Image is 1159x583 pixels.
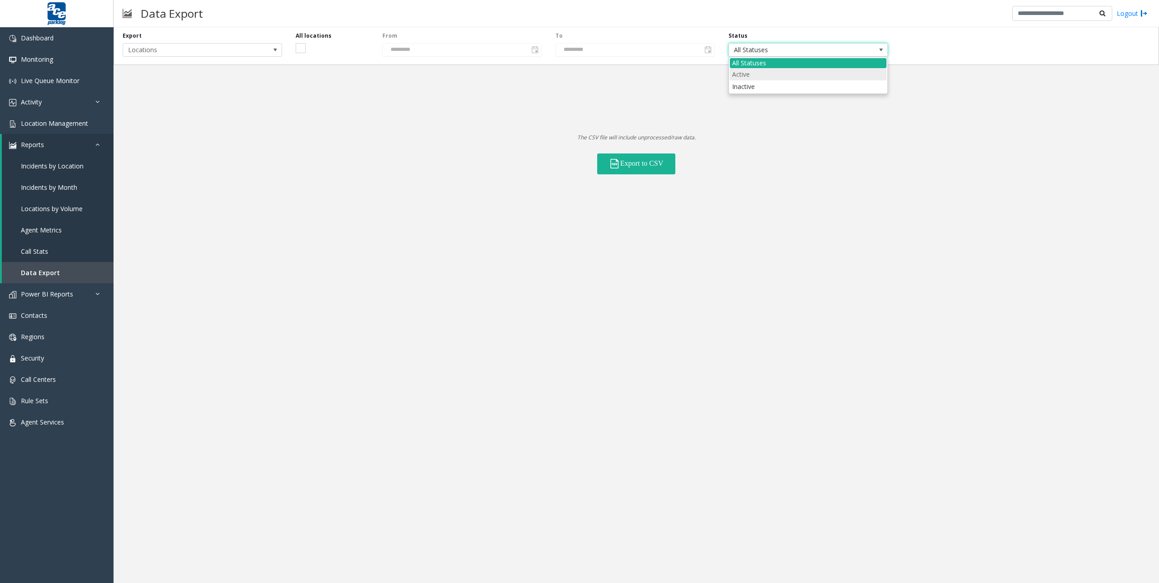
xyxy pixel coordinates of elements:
a: Logout [1117,9,1148,18]
span: Rule Sets [21,396,48,405]
img: 'icon' [9,376,16,384]
span: Contacts [21,311,47,320]
span: Location Management [21,119,88,128]
img: 'icon' [9,419,16,426]
label: From [382,32,397,40]
span: Data Export [21,268,60,277]
a: Incidents by Location [2,155,114,177]
li: Inactive [730,80,887,93]
span: Regions [21,332,45,341]
span: Locations by Volume [21,204,83,213]
img: 'icon' [9,99,16,106]
img: pageIcon [123,2,132,25]
span: Toggle calendar [529,44,541,56]
img: 'icon' [9,120,16,128]
a: Agent Metrics [2,219,114,241]
img: 'icon' [9,334,16,341]
img: 'icon' [9,291,16,298]
span: Agent Services [21,418,64,426]
span: Activity [21,98,42,106]
img: 'icon' [9,56,16,64]
span: Dashboard [21,34,54,42]
a: Incidents by Month [2,177,114,198]
span: Call Centers [21,375,56,384]
img: 'icon' [9,35,16,42]
span: Call Stats [21,247,48,256]
span: Reports [21,140,44,149]
span: Incidents by Month [21,183,77,192]
a: Call Stats [2,241,114,262]
span: Agent Metrics [21,226,62,234]
span: Monitoring [21,55,53,64]
img: 'icon' [9,142,16,149]
span: All Statuses [729,44,856,56]
img: 'icon' [9,355,16,362]
button: Export to CSV [597,153,675,174]
span: Incidents by Location [21,162,84,170]
a: Data Export [2,262,114,283]
span: Toggle calendar [702,44,714,56]
h3: Data Export [136,2,208,25]
img: 'icon' [9,312,16,320]
label: Status [728,32,748,40]
label: All locations [296,32,369,40]
label: Export [123,32,142,40]
span: Locations [123,44,250,56]
span: Security [21,354,44,362]
span: Live Queue Monitor [21,76,79,85]
div: All Statuses [730,58,887,68]
span: Power BI Reports [21,290,73,298]
p: The CSV file will include unprocessed/raw data. [114,133,1159,142]
label: To [555,32,563,40]
img: 'icon' [9,398,16,405]
a: Locations by Volume [2,198,114,219]
a: Reports [2,134,114,155]
li: Active [730,68,887,80]
img: 'icon' [9,78,16,85]
img: logout [1140,9,1148,18]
